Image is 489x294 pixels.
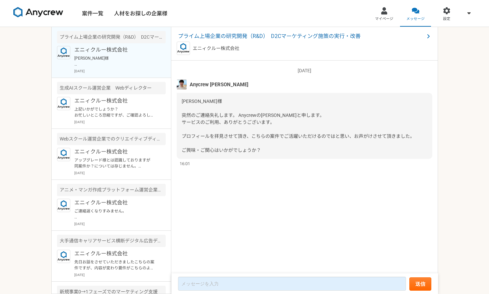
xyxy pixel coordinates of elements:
div: 大手通信キャリアサービス横断デジタル広告ディレクション業務 [57,235,166,247]
img: logo_text_blue_01.png [57,148,70,161]
p: [DATE] [74,69,166,74]
p: エニィクルー株式会社 [74,199,157,207]
p: [DATE] [74,272,166,277]
img: logo_text_blue_01.png [57,250,70,263]
p: 先日お話をさせていただきましたこちらの案件ですが、内容が変わり要件がこちらのようになっております。 [URL][DOMAIN_NAME] リスティングのキーワード選定や広告文作成、入札管理といっ... [74,259,157,271]
p: [DATE] [74,170,166,175]
img: %E3%83%95%E3%82%9A%E3%83%AD%E3%83%95%E3%82%A3%E3%83%BC%E3%83%AB%E7%94%BB%E5%83%8F%E3%81%AE%E3%82%... [177,80,187,90]
p: エニィクルー株式会社 [74,148,157,156]
span: メッセージ [406,16,425,22]
img: logo_text_blue_01.png [57,199,70,212]
div: Webスクール運営企業でのクリエイティブディレクター業務 [57,133,166,145]
div: プライム上場企業の研究開発（R&D） D2Cマーケティング施策の実行・改善 [57,31,166,43]
span: 16:01 [180,160,190,167]
p: [DATE] [74,120,166,125]
p: アップグレード様とは認識しておりますが 同案件か？については存じません。 面接いただけるかのお返事も まだ直接はいただいておりません。 [74,157,157,169]
p: エニィクルー株式会社 [193,45,239,52]
img: logo_text_blue_01.png [57,97,70,110]
p: [DATE] [74,221,166,226]
p: ご連絡遅くなりすみません。 こちらの案件ですが、先方から一度、社内状況やPJT状況の見直しがありペンディングというかたちになりました。 また是非別件にてご相談させていただきますと幸いです。 よろ... [74,208,157,220]
p: エニィクルー株式会社 [74,250,157,258]
span: Anycrew [PERSON_NAME] [190,81,248,88]
div: アニメ・マンガ作成プラットフォーム運営企業 マーケティング・広報 [57,184,166,196]
span: プライム上場企業の研究開発（R&D） D2Cマーケティング施策の実行・改善 [178,32,424,40]
p: [DATE] [177,67,432,74]
span: 設定 [443,16,450,22]
img: 8DqYSo04kwAAAAASUVORK5CYII= [13,7,63,18]
img: logo_text_blue_01.png [57,46,70,59]
p: エニィクルー株式会社 [74,46,157,54]
span: [PERSON_NAME]様 突然のご連絡失礼します。 Anycrewの[PERSON_NAME]と申します。 サービスのご利用、ありがとうございます。 プロフィールを拝見させて頂き、こちらの案... [182,99,415,153]
p: エニィクルー株式会社 [74,97,157,105]
button: 送信 [409,277,431,291]
span: マイページ [375,16,393,22]
p: 上記いかがでしょうか？ お忙しいところ恐縮ですが、ご確認よろしくお願いいたします。 [74,106,157,118]
p: [PERSON_NAME]様 突然のご連絡失礼します。 Anycrewの[PERSON_NAME]と申します。 サービスのご利用、ありがとうございます。 プロフィールを拝見させて頂き、こちらの案... [74,55,157,67]
div: 生成AIスクール運営企業 Webディレクター [57,82,166,94]
img: logo_text_blue_01.png [177,42,190,55]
